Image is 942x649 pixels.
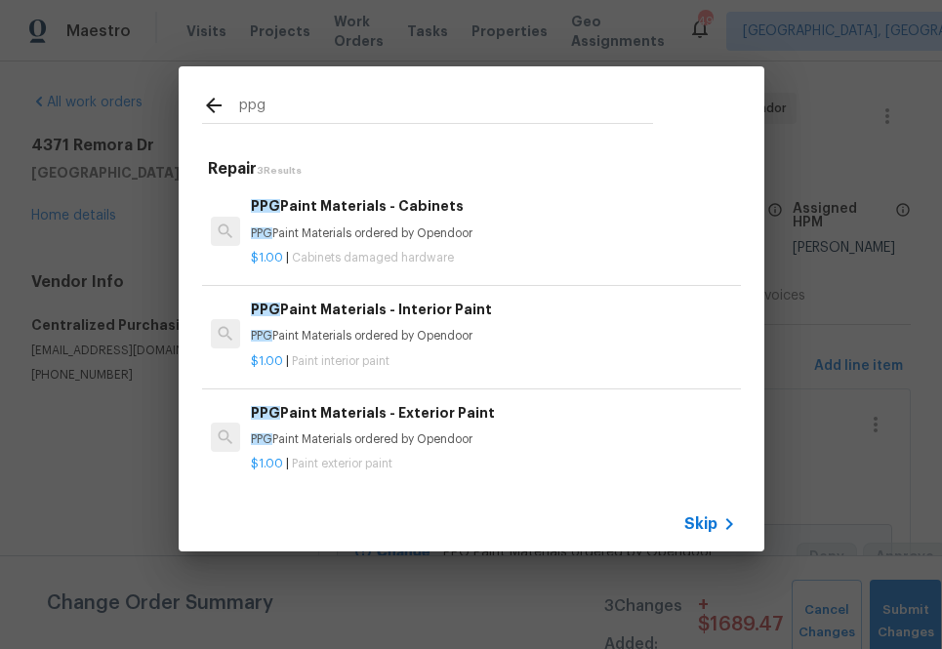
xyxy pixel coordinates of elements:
[292,458,392,469] span: Paint exterior paint
[251,456,735,472] p: |
[251,328,735,345] p: Paint Materials ordered by Opendoor
[251,195,735,217] h6: Paint Materials - Cabinets
[251,299,735,320] h6: Paint Materials - Interior Paint
[251,199,280,213] span: PPG
[292,252,454,264] span: Cabinets damaged hardware
[251,330,272,342] span: PPG
[251,303,280,316] span: PPG
[208,159,741,180] h5: Repair
[251,431,735,448] p: Paint Materials ordered by Opendoor
[251,402,735,424] h6: Paint Materials - Exterior Paint
[251,355,283,367] span: $1.00
[251,353,735,370] p: |
[684,514,717,534] span: Skip
[239,94,653,123] input: Search issues or repairs
[251,458,283,469] span: $1.00
[257,166,302,176] span: 3 Results
[251,252,283,264] span: $1.00
[292,355,389,367] span: Paint interior paint
[251,250,735,266] p: |
[251,225,735,242] p: Paint Materials ordered by Opendoor
[251,433,272,445] span: PPG
[251,227,272,239] span: PPG
[251,406,280,420] span: PPG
